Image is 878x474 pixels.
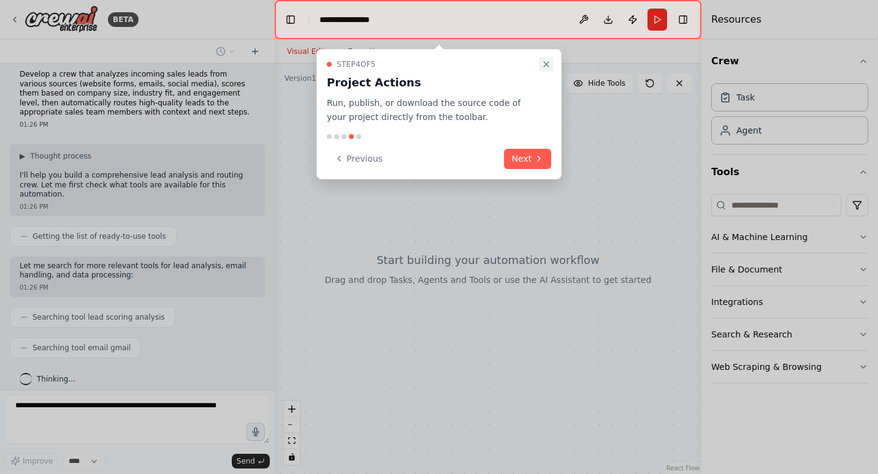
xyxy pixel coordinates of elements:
[337,59,376,69] span: Step 4 of 5
[327,96,536,124] p: Run, publish, or download the source code of your project directly from the toolbar.
[327,74,536,91] h3: Project Actions
[282,11,299,28] button: Hide left sidebar
[504,149,551,169] button: Next
[327,149,390,169] button: Previous
[539,57,554,72] button: Close walkthrough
